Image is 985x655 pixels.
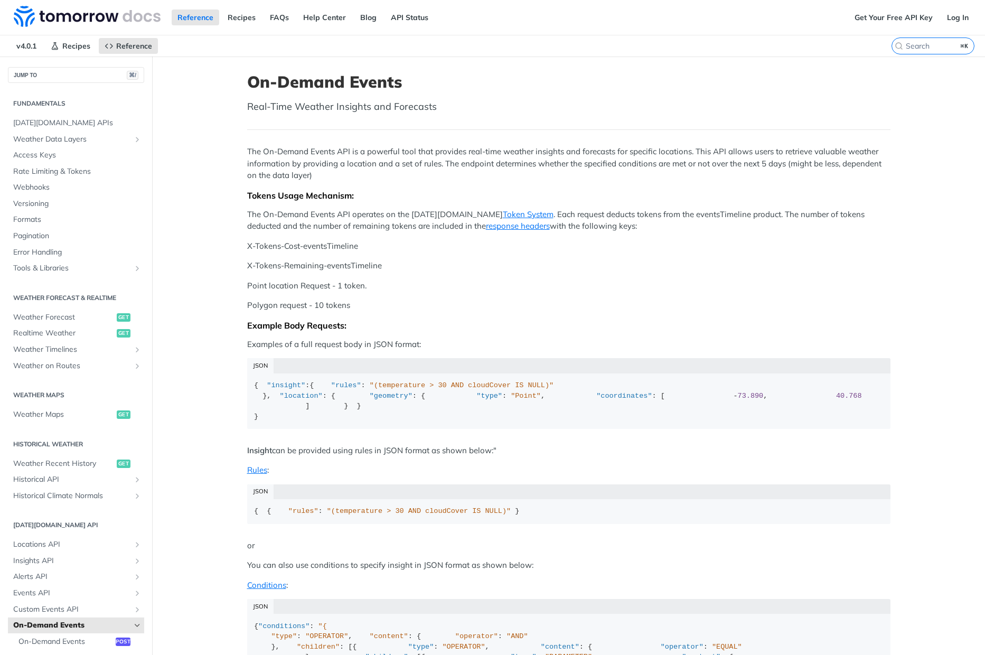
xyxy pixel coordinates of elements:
[133,475,142,484] button: Show subpages for Historical API
[247,580,286,590] a: Conditions
[13,328,114,339] span: Realtime Weather
[133,362,142,370] button: Show subpages for Weather on Routes
[127,71,138,80] span: ⌘/
[14,6,161,27] img: Tomorrow.io Weather API Docs
[370,392,412,400] span: "geometry"
[133,605,142,614] button: Show subpages for Custom Events API
[305,632,348,640] span: "OPERATOR"
[13,150,142,161] span: Access Keys
[738,392,764,400] span: 73.890
[247,339,890,351] p: Examples of a full request body in JSON format:
[13,312,114,323] span: Weather Forecast
[13,620,130,631] span: On-Demand Events
[8,602,144,617] a: Custom Events APIShow subpages for Custom Events API
[8,325,144,341] a: Realtime Weatherget
[8,520,144,530] h2: [DATE][DOMAIN_NAME] API
[8,553,144,569] a: Insights APIShow subpages for Insights API
[941,10,974,25] a: Log In
[267,381,305,389] span: "insight"
[13,588,130,598] span: Events API
[385,10,434,25] a: API Status
[247,146,890,182] p: The On-Demand Events API is a powerful tool that provides real-time weather insights and forecast...
[8,180,144,195] a: Webhooks
[503,209,554,219] a: Token System
[172,10,219,25] a: Reference
[254,380,883,422] div: { :{ : }, : { : { : , : [ , ] } } }
[13,166,142,177] span: Rate Limiting & Tokens
[133,573,142,581] button: Show subpages for Alerts API
[331,381,361,389] span: "rules"
[11,38,42,54] span: v4.0.1
[8,245,144,260] a: Error Handling
[247,540,890,552] p: or
[849,10,939,25] a: Get Your Free API Key
[117,410,130,419] span: get
[133,492,142,500] button: Show subpages for Historical Climate Normals
[254,506,883,517] div: { { : }
[117,460,130,468] span: get
[247,280,890,292] p: Point location Request - 1 token.
[13,361,130,371] span: Weather on Routes
[596,392,652,400] span: "coordinates"
[247,190,890,201] div: Tokens Usage Mechanism:
[13,556,130,566] span: Insights API
[13,474,130,485] span: Historical API
[247,445,890,457] p: can be provided using rules in JSON format as shown below:"
[247,240,890,252] p: X-Tokens-Cost-eventsTimeline
[13,458,114,469] span: Weather Recent History
[370,632,408,640] span: "content"
[62,41,90,51] span: Recipes
[13,344,130,355] span: Weather Timelines
[13,263,130,274] span: Tools & Libraries
[45,38,96,54] a: Recipes
[247,579,890,592] p: :
[264,10,295,25] a: FAQs
[8,407,144,423] a: Weather Mapsget
[117,329,130,338] span: get
[247,72,890,91] h1: On-Demand Events
[13,409,114,420] span: Weather Maps
[455,632,498,640] span: "operator"
[8,147,144,163] a: Access Keys
[280,392,323,400] span: "location"
[8,310,144,325] a: Weather Forecastget
[8,358,144,374] a: Weather on RoutesShow subpages for Weather on Routes
[8,196,144,212] a: Versioning
[247,445,272,455] strong: Insight
[247,464,890,476] p: :
[8,439,144,449] h2: Historical Weather
[116,41,152,51] span: Reference
[733,392,737,400] span: -
[8,342,144,358] a: Weather TimelinesShow subpages for Weather Timelines
[712,643,742,651] span: "EQUAL"
[288,507,318,515] span: "rules"
[13,247,142,258] span: Error Handling
[133,540,142,549] button: Show subpages for Locations API
[8,569,144,585] a: Alerts APIShow subpages for Alerts API
[8,164,144,180] a: Rate Limiting & Tokens
[958,41,971,51] kbd: ⌘K
[13,182,142,193] span: Webhooks
[13,231,142,241] span: Pagination
[13,199,142,209] span: Versioning
[661,643,703,651] span: "operator"
[327,507,511,515] span: "(temperature > 30 AND cloudCover IS NULL)"
[297,643,340,651] span: "children"
[13,572,130,582] span: Alerts API
[247,300,890,312] p: Polygon request - 10 tokens
[895,42,903,50] svg: Search
[271,632,297,640] span: "type"
[8,260,144,276] a: Tools & LibrariesShow subpages for Tools & Libraries
[247,260,890,272] p: X-Tokens-Remaining-eventsTimeline
[8,472,144,488] a: Historical APIShow subpages for Historical API
[133,589,142,597] button: Show subpages for Events API
[511,392,541,400] span: "Point"
[247,99,890,114] p: Real-Time Weather Insights and Forecasts
[13,491,130,501] span: Historical Climate Normals
[8,293,144,303] h2: Weather Forecast & realtime
[297,10,352,25] a: Help Center
[13,539,130,550] span: Locations API
[222,10,261,25] a: Recipes
[133,135,142,144] button: Show subpages for Weather Data Layers
[133,264,142,273] button: Show subpages for Tools & Libraries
